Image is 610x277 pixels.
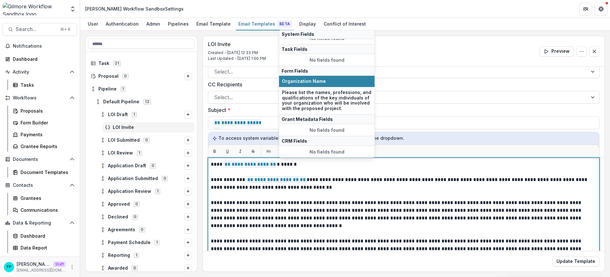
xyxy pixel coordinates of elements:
div: Data Report [21,244,72,251]
button: Update Template [552,256,599,266]
div: Dashboard [21,233,72,239]
button: Options [184,239,192,246]
button: Options [184,162,192,170]
span: 0 [132,214,138,219]
span: 12 [143,99,151,104]
div: Grant Metadata Fields [279,114,375,124]
span: Workflows [13,95,67,101]
span: Application Submitted [108,176,158,181]
div: Pipelines [165,19,191,28]
div: Grantees [21,195,72,202]
span: 1 [134,253,139,258]
div: LOI Submitted0Options [98,135,194,145]
span: 1 [155,189,160,194]
span: LOI Invite [113,125,192,130]
div: CRM Fields [279,136,375,146]
button: Open Contacts [3,180,77,190]
div: Conflict of Interest [321,19,368,28]
button: Options [184,264,192,272]
p: Created - [DATE] 12:33 PM [208,50,266,56]
button: More [68,263,76,271]
div: Application Draft0Options [98,161,194,171]
a: Admin [144,18,163,30]
span: Agreements [108,227,135,233]
button: Options [184,72,192,80]
span: Application Draft [108,163,146,169]
button: Close [589,46,599,57]
span: Reporting [108,253,130,258]
span: Activity [13,69,67,75]
button: Open entity switcher [68,3,77,15]
span: Default Pipeline [103,99,139,105]
a: Email Templates Beta [236,18,294,30]
span: Search... [16,26,56,32]
span: 0 [132,265,138,271]
a: Document Templates [10,167,77,178]
a: Proposals [10,106,77,116]
span: 0 [162,176,168,181]
p: Last Updated - [DATE] 1:00 PM [208,56,266,61]
div: Approved0Options [98,199,194,209]
div: LOI Draft1Options [98,109,194,120]
span: Proposal [98,74,119,79]
span: 0 [134,202,140,207]
button: Partners [579,3,592,15]
button: Options [184,251,192,259]
div: Application Review1Options [98,186,194,196]
p: To access system variables, type and select the variable from the dropdown. [212,135,595,142]
div: Communications [21,207,72,213]
div: Grantee Reports [21,143,72,150]
div: Payments [21,131,72,138]
button: Options [184,213,192,221]
button: Open Workflows [3,93,77,103]
label: Subject [208,106,596,114]
button: Options [184,200,192,208]
button: Open Activity [3,67,77,77]
span: 1 [154,240,160,245]
div: Task Fields [279,44,375,54]
a: Email Template [194,18,233,30]
div: Email Template [194,19,233,28]
div: No fields found [279,146,375,157]
a: Conflict of Interest [321,18,368,30]
button: Options [184,149,192,157]
button: Open Documents [3,154,77,164]
span: Data & Reporting [13,220,67,226]
span: Please list the names, professions, and qualifications of the key individuals of your organizatio... [282,90,372,111]
div: Task21 [88,58,194,68]
button: Bold [210,146,220,156]
div: Authentication [103,19,141,28]
button: H2 [276,146,287,156]
p: [EMAIL_ADDRESS][DOMAIN_NAME] [17,267,66,273]
div: Form Fields [279,66,375,76]
div: Proposals [21,107,72,114]
span: Payment Schedule [108,240,151,245]
div: Payment Schedule1Options [98,237,194,248]
div: Agreements0Options [98,225,194,235]
img: Gilmore Workflow Sandbox logo [3,3,66,15]
span: 1 [120,86,126,91]
a: Dashboard [10,231,77,241]
div: Proposal0Options [88,71,194,81]
span: Declined [108,214,128,220]
button: Options [184,175,192,182]
span: Pipeline [98,86,117,92]
div: User [85,19,101,28]
div: Email Templates [236,19,294,28]
div: Awarded0Options [98,263,194,273]
h3: LOI Invite [208,41,266,47]
span: Awarded [108,265,128,271]
button: Please list the names, professions, and qualifications of the key individuals of your organizatio... [279,87,375,114]
a: Form Builder [10,117,77,128]
span: 0 [122,74,128,79]
div: LOI Invite [103,122,194,132]
button: Options [184,136,192,144]
span: Contacts [13,183,67,188]
button: Open Data & Reporting [3,218,77,228]
button: H1 [264,146,274,156]
button: Search... [3,23,77,36]
div: No fields found [279,124,375,136]
span: LOI Draft [108,112,128,117]
div: Dashboard [13,56,72,62]
button: Options [184,187,192,195]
